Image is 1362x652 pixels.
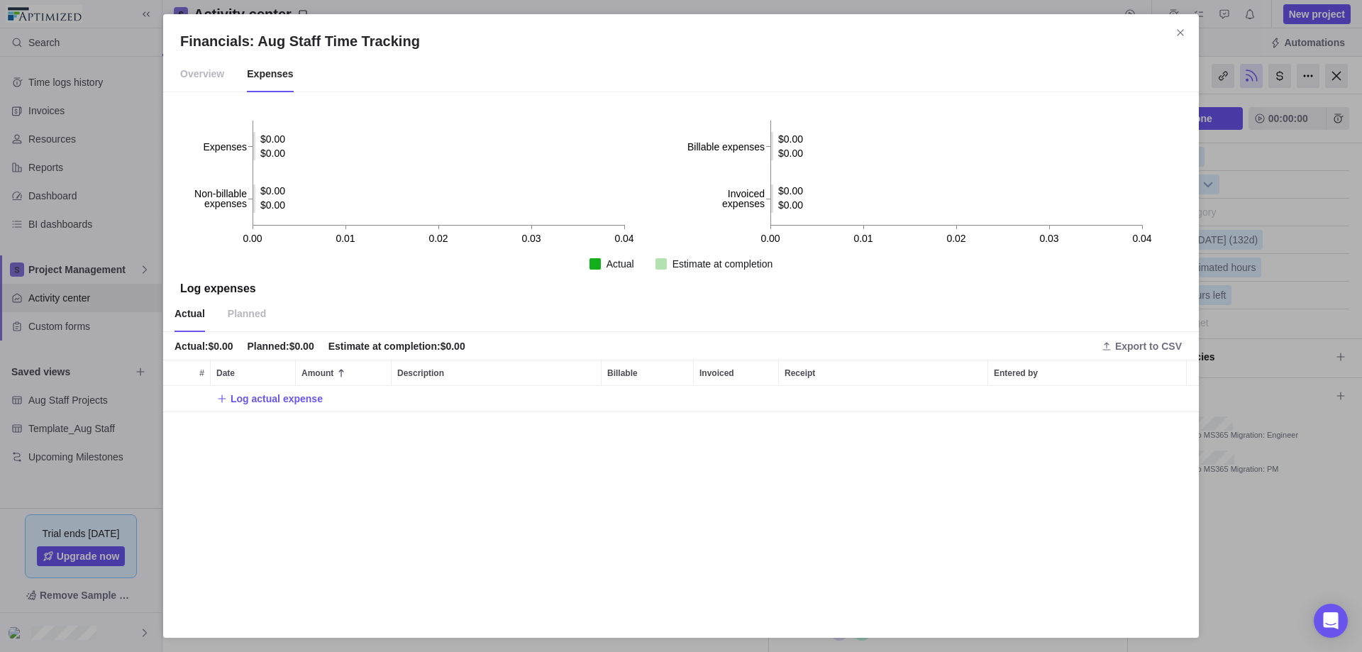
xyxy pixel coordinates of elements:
[194,188,247,199] tspan: Non-billable
[199,366,204,380] span: #
[521,233,541,244] text: 0.03
[694,360,778,385] div: Invoiced
[785,366,815,380] span: Receipt
[247,57,293,92] span: Expenses
[1314,604,1348,638] div: Open Intercom Messenger
[248,339,314,353] div: Planned : $0.00
[428,233,448,244] text: 0.02
[163,14,1199,638] div: Financials: Aug Staff Time Tracking
[397,366,444,380] span: Description
[231,392,323,406] span: Log actual expense
[1095,336,1187,356] span: Export to CSV
[1132,233,1151,244] text: 0.04
[1115,339,1182,353] span: Export to CSV
[211,360,295,385] div: Date
[722,198,765,209] tspan: expenses
[602,360,693,385] div: Billable
[204,141,247,153] tspan: Expenses
[328,339,465,353] div: Estimate at completion : $0.00
[994,366,1038,380] span: Entered by
[296,360,391,385] div: Amount
[1170,23,1190,43] span: Close
[243,233,262,244] text: 0.00
[175,297,205,332] span: Actual
[260,148,285,159] text: $0.00
[336,233,355,244] text: 0.01
[778,199,803,211] text: $0.00
[180,57,224,92] span: Overview
[607,257,634,271] div: Actual
[760,233,780,244] text: 0.00
[728,188,765,199] tspan: Invoiced
[778,133,803,145] text: $0.00
[607,366,638,380] span: Billable
[180,31,1182,51] h2: Financials: Aug Staff Time Tracking
[301,366,333,380] span: Amount
[260,199,285,211] text: $0.00
[853,233,873,244] text: 0.01
[216,389,323,409] span: Log actual expense
[163,386,1199,621] div: grid
[228,297,266,332] span: Planned
[779,360,987,385] div: Receipt
[392,360,601,385] div: Description
[988,360,1186,385] div: Entered by
[216,366,235,380] span: Date
[175,339,233,353] div: Actual : $0.00
[1039,233,1058,244] text: 0.03
[778,185,803,197] text: $0.00
[163,386,1199,412] div: Add New
[163,281,1199,297] div: Log expenses
[260,185,285,197] text: $0.00
[614,233,633,244] text: 0.04
[778,148,803,159] text: $0.00
[672,257,773,271] div: Estimate at completion
[260,133,285,145] text: $0.00
[699,366,734,380] span: Invoiced
[946,233,965,244] text: 0.02
[204,198,247,209] tspan: expenses
[687,141,765,153] tspan: Billable expenses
